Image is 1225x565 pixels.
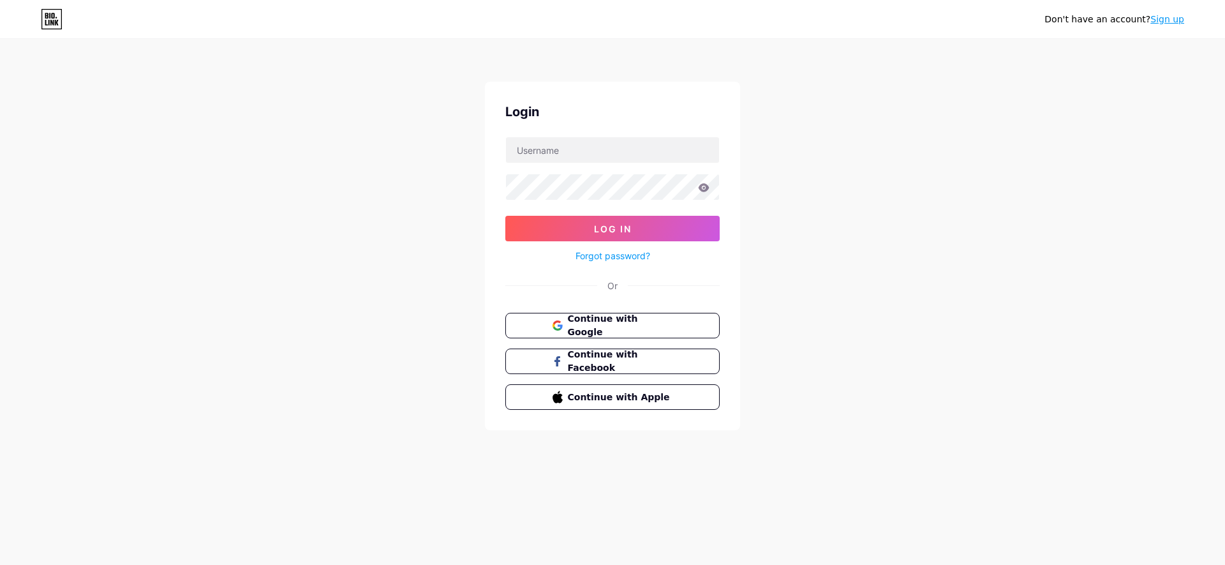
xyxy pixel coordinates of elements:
[568,391,673,404] span: Continue with Apple
[505,313,720,338] button: Continue with Google
[575,249,650,262] a: Forgot password?
[607,279,618,292] div: Or
[506,137,719,163] input: Username
[505,102,720,121] div: Login
[505,384,720,410] button: Continue with Apple
[505,349,720,374] button: Continue with Facebook
[594,223,632,234] span: Log In
[505,216,720,241] button: Log In
[568,348,673,375] span: Continue with Facebook
[1150,14,1184,24] a: Sign up
[568,312,673,339] span: Continue with Google
[1044,13,1184,26] div: Don't have an account?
